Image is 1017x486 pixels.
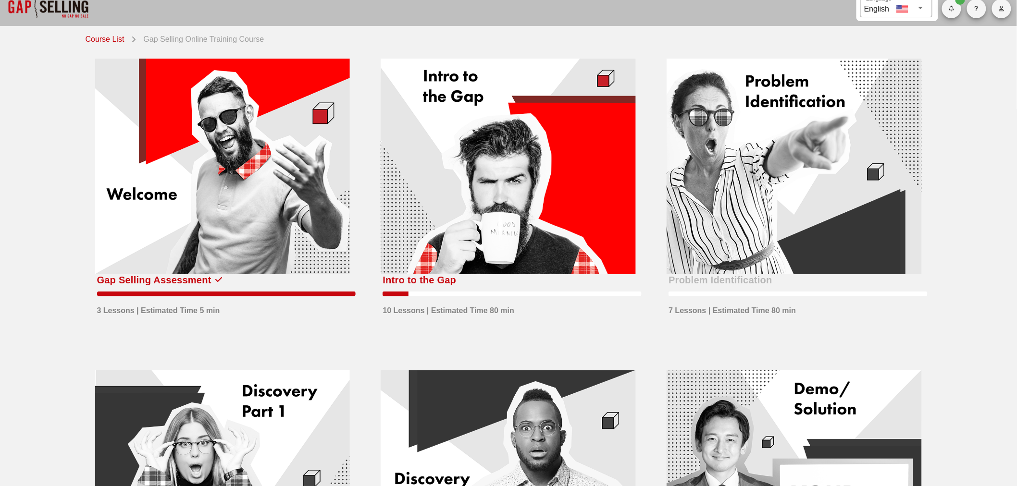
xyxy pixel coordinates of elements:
[669,300,796,316] div: 7 Lessons | Estimated Time 80 min
[86,32,128,45] a: Course List
[864,1,889,15] div: English
[139,32,264,45] div: Gap Selling Online Training Course
[383,300,514,316] div: 10 Lessons | Estimated Time 80 min
[97,300,220,316] div: 3 Lessons | Estimated Time 5 min
[97,272,211,288] div: Gap Selling Assessment
[383,272,456,288] div: Intro to the Gap
[669,272,772,288] div: Problem Identification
